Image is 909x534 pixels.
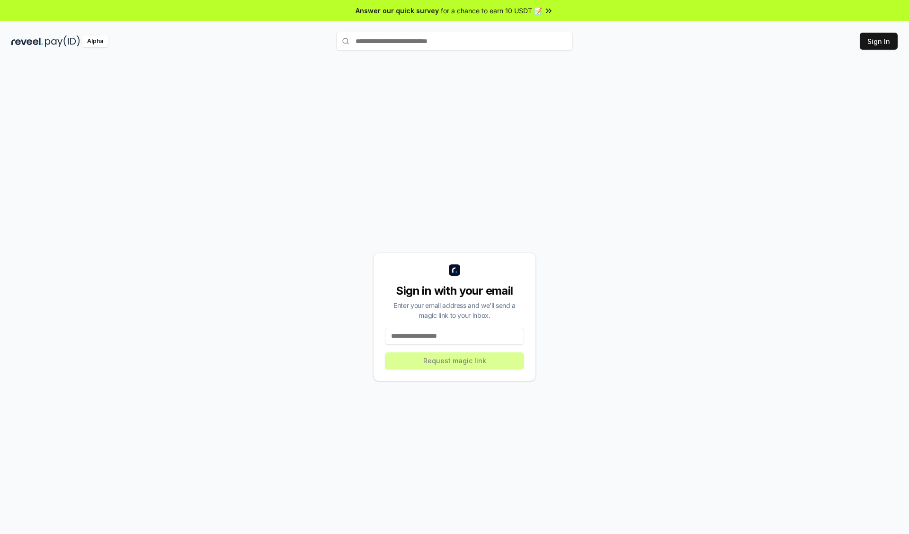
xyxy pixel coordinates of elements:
span: Answer our quick survey [356,6,439,16]
img: pay_id [45,35,80,47]
span: for a chance to earn 10 USDT 📝 [441,6,542,16]
div: Sign in with your email [385,283,524,298]
img: logo_small [449,264,460,276]
div: Enter your email address and we’ll send a magic link to your inbox. [385,300,524,320]
button: Sign In [860,33,898,50]
img: reveel_dark [11,35,43,47]
div: Alpha [82,35,108,47]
